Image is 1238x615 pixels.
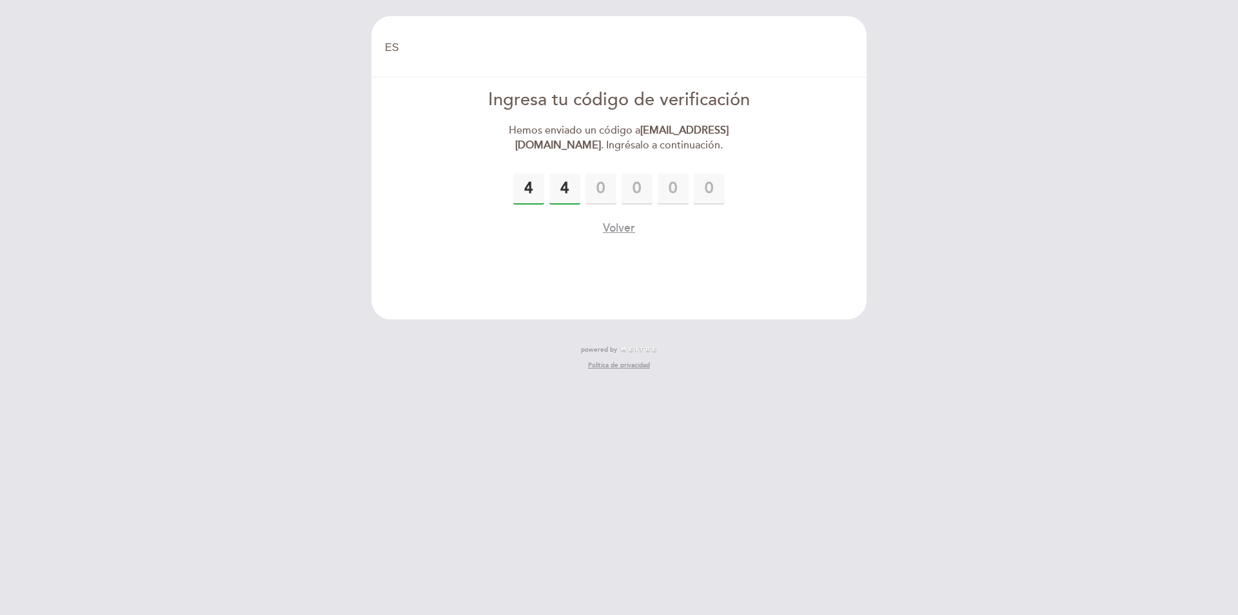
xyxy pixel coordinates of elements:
[581,345,617,354] span: powered by
[581,345,657,354] a: powered by
[603,220,635,236] button: Volver
[471,123,767,153] div: Hemos enviado un código a . Ingrésalo a continuación.
[694,174,725,205] input: 0
[471,88,767,113] div: Ingresa tu código de verificación
[622,174,653,205] input: 0
[620,347,657,353] img: MEITRE
[588,361,650,370] a: Política de privacidad
[513,174,544,205] input: 0
[549,174,580,205] input: 0
[585,174,616,205] input: 0
[515,124,729,152] strong: [EMAIL_ADDRESS][DOMAIN_NAME]
[658,174,689,205] input: 0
